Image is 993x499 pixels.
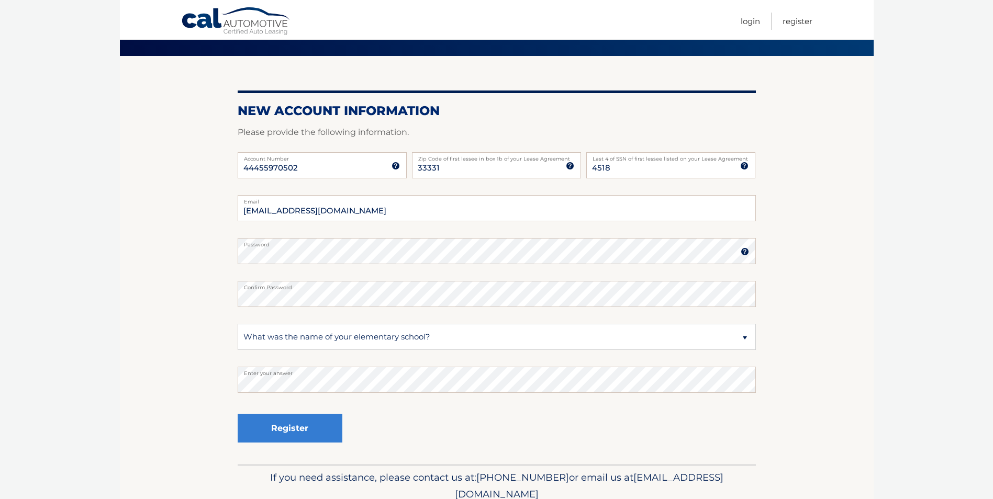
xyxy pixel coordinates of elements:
[740,162,749,170] img: tooltip.svg
[412,152,581,161] label: Zip Code of first lessee in box 1b of your Lease Agreement
[238,414,342,443] button: Register
[783,13,812,30] a: Register
[238,238,756,246] label: Password
[392,162,400,170] img: tooltip.svg
[238,195,756,221] input: Email
[741,247,749,256] img: tooltip.svg
[238,281,756,289] label: Confirm Password
[586,152,755,161] label: Last 4 of SSN of first lessee listed on your Lease Agreement
[238,125,756,140] p: Please provide the following information.
[238,367,756,375] label: Enter your answer
[586,152,755,178] input: SSN or EIN (last 4 digits only)
[566,162,574,170] img: tooltip.svg
[741,13,760,30] a: Login
[238,152,407,178] input: Account Number
[181,7,291,37] a: Cal Automotive
[238,152,407,161] label: Account Number
[412,152,581,178] input: Zip Code
[476,471,569,483] span: [PHONE_NUMBER]
[238,103,756,119] h2: New Account Information
[238,195,756,203] label: Email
